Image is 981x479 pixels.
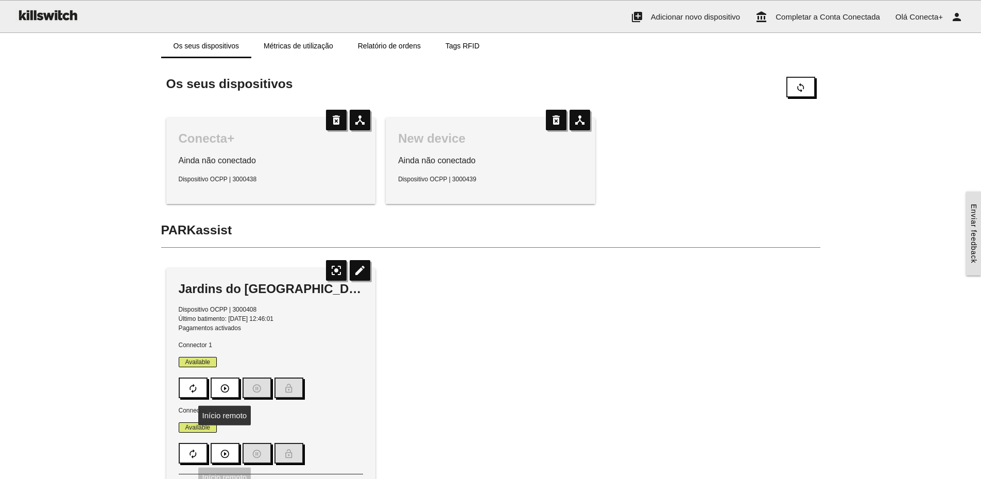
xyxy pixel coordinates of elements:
button: autorenew [179,378,208,398]
i: delete_forever [546,110,566,130]
i: autorenew [188,444,198,464]
a: Os seus dispositivos [161,33,252,58]
button: sync [786,77,815,97]
i: device_hub [350,110,370,130]
button: autorenew [179,443,208,464]
img: ks-logo-black-160-b.png [15,1,79,29]
p: Connector 2 [179,406,364,415]
i: account_balance [755,1,768,33]
div: New device [398,130,583,147]
span: Olá [896,12,907,21]
span: Dispositivo OCPP | 3000439 [398,176,476,183]
a: Métricas de utilização [251,33,346,58]
p: Ainda não conectado [398,155,583,167]
p: Ainda não conectado [179,155,364,167]
span: Available [179,357,217,367]
span: Completar a Conta Conectada [776,12,880,21]
i: device_hub [570,110,590,130]
i: center_focus_strong [326,260,347,281]
span: Conecta+ [909,12,943,21]
i: play_circle_outline [220,444,230,464]
i: edit [350,260,370,281]
a: Tags RFID [433,33,492,58]
span: Pagamentos activados [179,324,241,332]
a: Relatório de ordens [346,33,433,58]
i: autorenew [188,379,198,398]
i: add_to_photos [631,1,643,33]
i: person [951,1,963,33]
div: Conecta+ [179,130,364,147]
span: PARKassist [161,223,232,237]
i: sync [796,78,806,97]
a: Enviar feedback [966,192,981,276]
i: delete_forever [326,110,347,130]
span: Available [179,422,217,433]
div: Jardins do [GEOGRAPHIC_DATA] [179,281,364,297]
span: Adicionar novo dispositivo [651,12,740,21]
button: play_circle_outline [211,443,239,464]
i: play_circle_outline [220,379,230,398]
span: Os seus dispositivos [166,77,293,91]
button: play_circle_outline [211,378,239,398]
span: Dispositivo OCPP | 3000408 [179,306,257,313]
span: Último batimento: [DATE] 12:46:01 [179,315,274,322]
p: Connector 1 [179,340,364,350]
span: Dispositivo OCPP | 3000438 [179,176,257,183]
